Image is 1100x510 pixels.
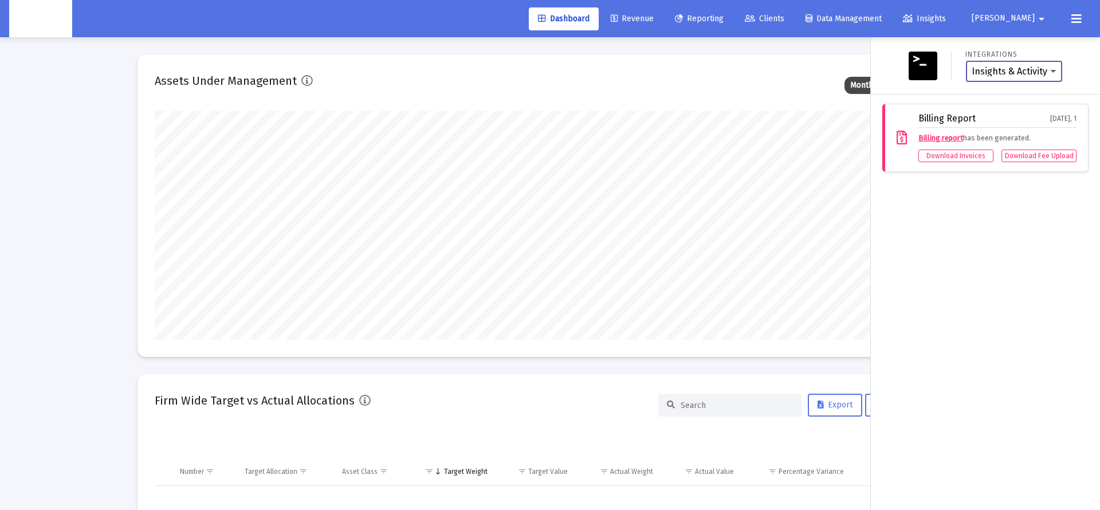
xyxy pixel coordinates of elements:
a: Insights [894,7,955,30]
mat-icon: arrow_drop_down [1035,7,1048,30]
a: Data Management [796,7,891,30]
span: Data Management [806,14,882,23]
span: Insights [903,14,946,23]
span: [PERSON_NAME] [972,14,1035,23]
span: Clients [745,14,784,23]
span: Reporting [675,14,724,23]
a: Revenue [602,7,663,30]
img: Dashboard [18,7,64,30]
button: [PERSON_NAME] [958,7,1062,30]
span: Revenue [611,14,654,23]
a: Reporting [666,7,733,30]
a: Clients [736,7,793,30]
span: Dashboard [538,14,590,23]
a: Dashboard [529,7,599,30]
